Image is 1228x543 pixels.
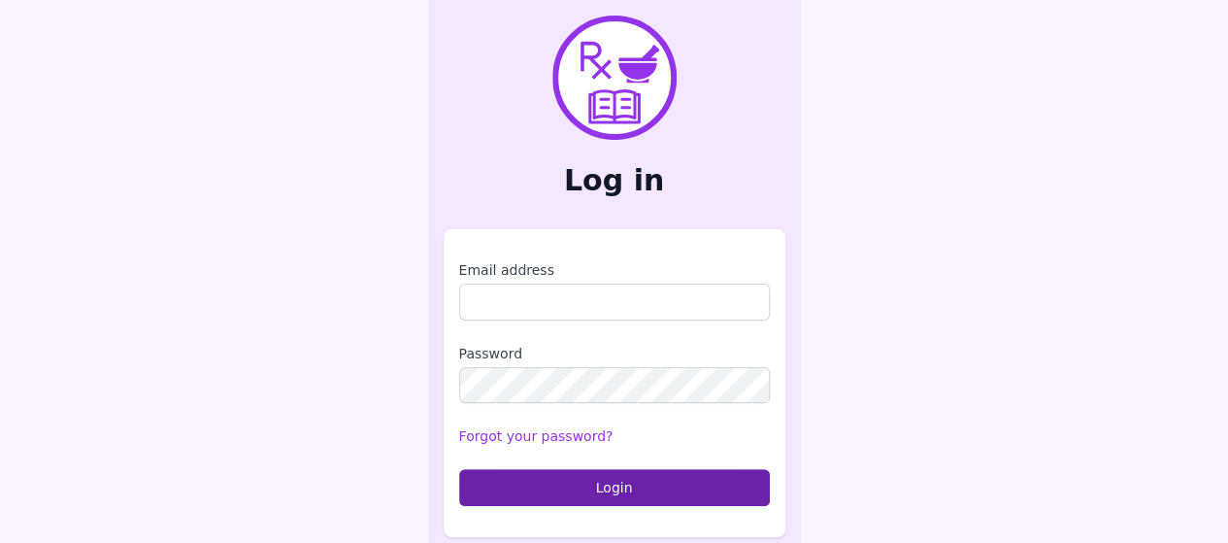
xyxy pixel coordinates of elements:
label: Password [459,344,770,363]
img: PharmXellence Logo [552,16,677,140]
a: Forgot your password? [459,428,614,444]
h2: Log in [444,163,785,198]
label: Email address [459,260,770,280]
button: Login [459,469,770,506]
